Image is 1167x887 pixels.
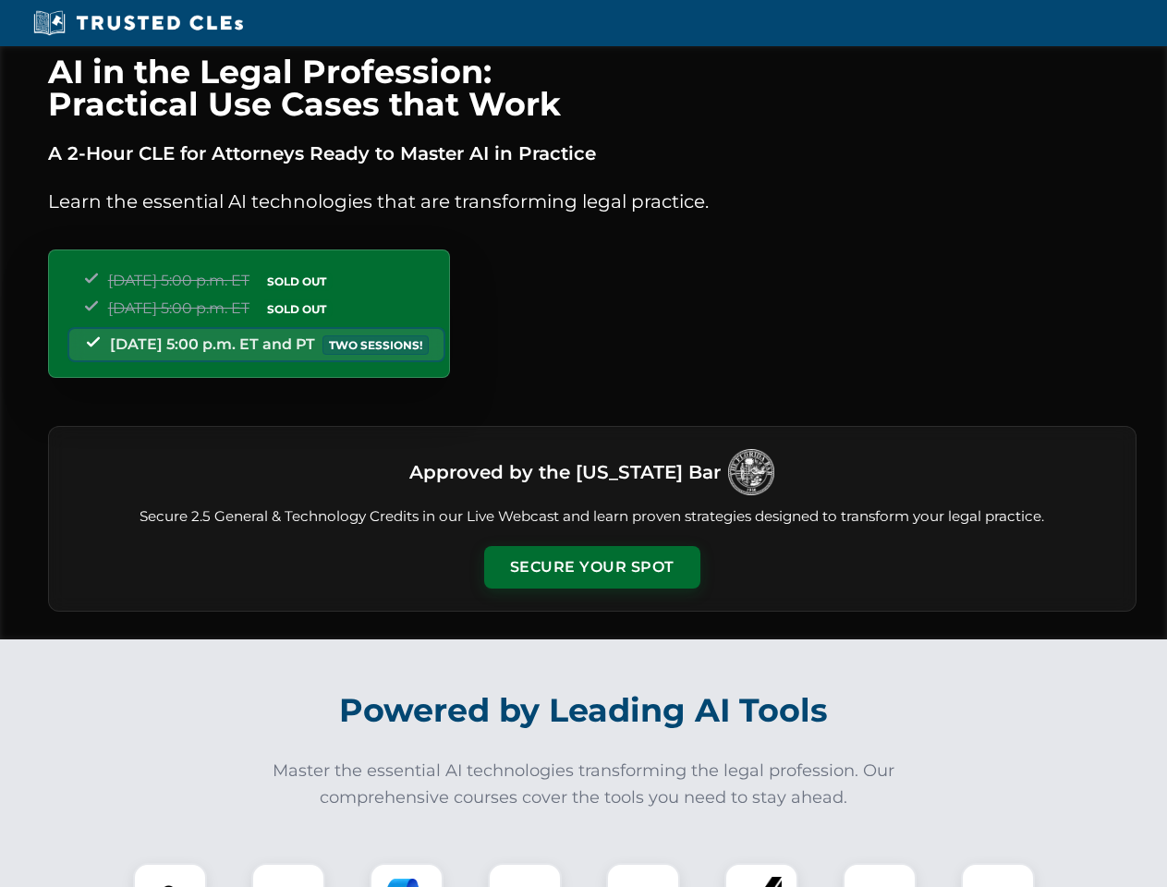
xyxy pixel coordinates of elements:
span: SOLD OUT [261,272,333,291]
button: Secure Your Spot [484,546,700,589]
p: Learn the essential AI technologies that are transforming legal practice. [48,187,1137,216]
p: Master the essential AI technologies transforming the legal profession. Our comprehensive courses... [261,758,907,811]
span: [DATE] 5:00 p.m. ET [108,272,249,289]
img: Logo [728,449,774,495]
img: Trusted CLEs [28,9,249,37]
h2: Powered by Leading AI Tools [72,678,1096,743]
h1: AI in the Legal Profession: Practical Use Cases that Work [48,55,1137,120]
span: [DATE] 5:00 p.m. ET [108,299,249,317]
p: A 2-Hour CLE for Attorneys Ready to Master AI in Practice [48,139,1137,168]
p: Secure 2.5 General & Technology Credits in our Live Webcast and learn proven strategies designed ... [71,506,1113,528]
h3: Approved by the [US_STATE] Bar [409,456,721,489]
span: SOLD OUT [261,299,333,319]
